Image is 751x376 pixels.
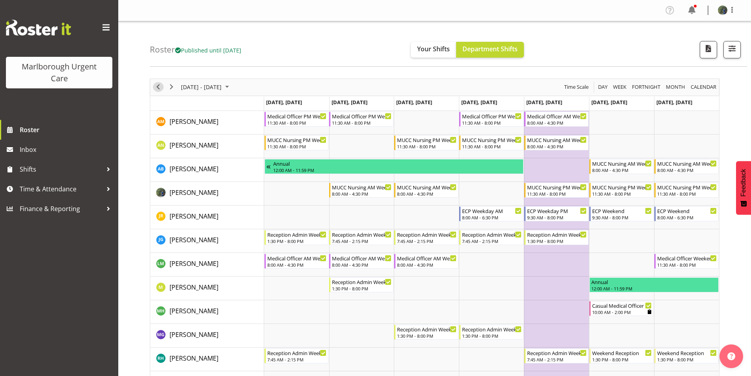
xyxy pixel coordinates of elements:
[170,117,218,126] a: [PERSON_NAME]
[329,230,393,245] div: Josephine Godinez"s event - Reception Admin Weekday AM Begin From Tuesday, November 11, 2025 at 7...
[265,230,329,245] div: Josephine Godinez"s event - Reception Admin Weekday PM Begin From Monday, November 10, 2025 at 1:...
[631,82,661,92] span: Fortnight
[170,236,218,244] span: [PERSON_NAME]
[394,325,458,340] div: Megan Gander"s event - Reception Admin Weekday PM Begin From Wednesday, November 12, 2025 at 1:30...
[740,169,747,196] span: Feedback
[592,356,652,363] div: 1:30 PM - 8:00 PM
[170,283,218,292] span: [PERSON_NAME]
[589,301,654,316] div: Marisa Hoogenboom"s event - Casual Medical Officer Weekend Begin From Saturday, November 15, 2025...
[462,230,522,238] div: Reception Admin Weekday AM
[592,301,652,309] div: Casual Medical Officer Weekend
[727,352,735,360] img: help-xxl-2.png
[332,254,391,262] div: Medical Officer AM Weekday
[267,112,327,120] div: Medical Officer PM Weekday
[462,333,522,339] div: 1:30 PM - 8:00 PM
[563,82,590,92] button: Time Scale
[332,99,367,106] span: [DATE], [DATE]
[332,230,391,238] div: Reception Admin Weekday AM
[589,277,719,292] div: Margie Vuto"s event - Annual Begin From Saturday, November 15, 2025 at 12:00:00 AM GMT+13:00 Ends...
[332,262,391,268] div: 8:00 AM - 4:30 PM
[20,144,114,155] span: Inbox
[170,259,218,268] a: [PERSON_NAME]
[527,238,587,244] div: 1:30 PM - 8:00 PM
[592,349,652,357] div: Weekend Reception
[170,307,218,315] span: [PERSON_NAME]
[153,82,164,92] button: Previous
[170,330,218,339] a: [PERSON_NAME]
[151,79,165,95] div: previous period
[170,165,218,173] span: [PERSON_NAME]
[332,183,391,191] div: MUCC Nursing AM Weekday
[417,45,450,53] span: Your Shifts
[592,159,652,167] div: MUCC Nursing AM Weekends
[170,188,218,197] span: [PERSON_NAME]
[267,262,327,268] div: 8:00 AM - 4:30 PM
[524,348,589,363] div: Rochelle Harris"s event - Reception Admin Weekday AM Begin From Friday, November 14, 2025 at 7:45...
[526,99,562,106] span: [DATE], [DATE]
[736,161,751,215] button: Feedback - Show survey
[563,82,589,92] span: Time Scale
[397,238,457,244] div: 7:45 AM - 2:15 PM
[657,159,717,167] div: MUCC Nursing AM Weekends
[166,82,177,92] button: Next
[657,262,717,268] div: 11:30 AM - 8:00 PM
[527,136,587,144] div: MUCC Nursing AM Weekday
[527,191,587,197] div: 11:30 AM - 8:00 PM
[459,135,524,150] div: Alysia Newman-Woods"s event - MUCC Nursing PM Weekday Begin From Thursday, November 13, 2025 at 1...
[150,135,264,158] td: Alysia Newman-Woods resource
[462,136,522,144] div: MUCC Nursing PM Weekday
[397,254,457,262] div: Medical Officer AM Weekday
[524,112,589,127] div: Alexandra Madigan"s event - Medical Officer AM Weekday Begin From Friday, November 14, 2025 at 8:...
[462,112,522,120] div: Medical Officer PM Weekday
[657,207,717,215] div: ECP Weekend
[273,159,522,167] div: Annual
[20,183,102,195] span: Time & Attendance
[459,230,524,245] div: Josephine Godinez"s event - Reception Admin Weekday AM Begin From Thursday, November 13, 2025 at ...
[180,82,233,92] button: November 2025
[329,112,393,127] div: Alexandra Madigan"s event - Medical Officer PM Weekday Begin From Tuesday, November 11, 2025 at 1...
[592,183,652,191] div: MUCC Nursing PM Weekends
[654,254,719,269] div: Luqman Mohd Jani"s event - Medical Officer Weekends Begin From Sunday, November 16, 2025 at 11:30...
[527,349,587,357] div: Reception Admin Weekday AM
[165,79,178,95] div: next period
[170,212,218,221] span: [PERSON_NAME]
[20,163,102,175] span: Shifts
[265,159,524,174] div: Andrew Brooks"s event - Annual Begin From Thursday, October 16, 2025 at 12:00:00 AM GMT+13:00 End...
[332,278,391,286] div: Reception Admin Weekday PM
[397,333,457,339] div: 1:30 PM - 8:00 PM
[170,306,218,316] a: [PERSON_NAME]
[654,348,719,363] div: Rochelle Harris"s event - Weekend Reception Begin From Sunday, November 16, 2025 at 1:30:00 PM GM...
[150,229,264,253] td: Josephine Godinez resource
[592,214,652,221] div: 9:30 AM - 8:00 PM
[178,79,234,95] div: November 10 - 16, 2025
[657,214,717,221] div: 8:00 AM - 6:30 PM
[456,42,524,58] button: Department Shifts
[180,82,222,92] span: [DATE] - [DATE]
[397,183,457,191] div: MUCC Nursing AM Weekday
[397,325,457,333] div: Reception Admin Weekday PM
[332,285,391,292] div: 1:30 PM - 8:00 PM
[657,254,717,262] div: Medical Officer Weekends
[592,309,652,315] div: 10:00 AM - 2:00 PM
[657,349,717,357] div: Weekend Reception
[657,167,717,173] div: 8:00 AM - 4:30 PM
[267,230,327,238] div: Reception Admin Weekday PM
[665,82,687,92] button: Timeline Month
[396,99,432,106] span: [DATE], [DATE]
[175,46,241,54] span: Published until [DATE]
[591,278,717,286] div: Annual
[267,238,327,244] div: 1:30 PM - 8:00 PM
[170,211,218,221] a: [PERSON_NAME]
[657,191,717,197] div: 11:30 AM - 8:00 PM
[462,120,522,126] div: 11:30 AM - 8:00 PM
[459,325,524,340] div: Megan Gander"s event - Reception Admin Weekday PM Begin From Thursday, November 13, 2025 at 1:30:...
[592,207,652,215] div: ECP Weekend
[332,112,391,120] div: Medical Officer PM Weekday
[589,159,654,174] div: Andrew Brooks"s event - MUCC Nursing AM Weekends Begin From Saturday, November 15, 2025 at 8:00:0...
[170,164,218,174] a: [PERSON_NAME]
[527,120,587,126] div: 8:00 AM - 4:30 PM
[411,42,456,58] button: Your Shifts
[654,159,719,174] div: Andrew Brooks"s event - MUCC Nursing AM Weekends Begin From Sunday, November 16, 2025 at 8:00:00 ...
